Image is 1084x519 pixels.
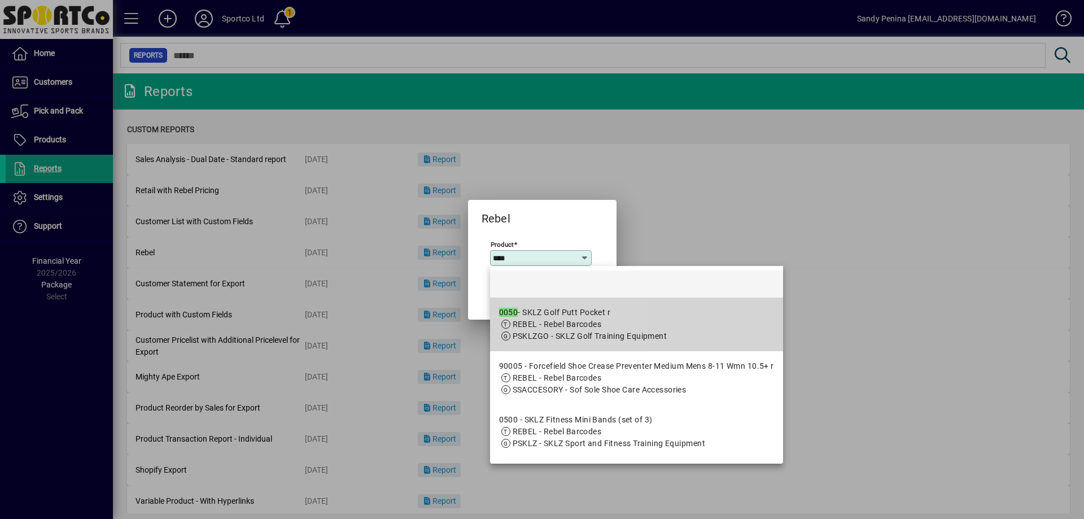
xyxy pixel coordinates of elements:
div: - SKLZ Golf Putt Pocket r [499,307,667,319]
h2: Rebel [468,200,524,228]
mat-label: Product [491,240,514,248]
div: 90005 - Forcefield Shoe Crease Preventer Medium Mens 8-11 Wmn 10.5+ r [499,360,774,372]
em: 0050 [499,308,518,317]
mat-option: 0500 - SKLZ Fitness Mini Bands (set of 3) [490,405,783,459]
span: REBEL - Rebel Barcodes [513,320,602,329]
mat-option: 510R-XL - McDavid Knee Sleeve / Elastic XLarge [490,459,783,512]
div: 0500 - SKLZ Fitness Mini Bands (set of 3) [499,414,705,426]
mat-option: 0050 - SKLZ Golf Putt Pocket r [490,298,783,351]
span: REBEL - Rebel Barcodes [513,373,602,382]
span: REBEL - Rebel Barcodes [513,427,602,436]
span: PSKLZGO - SKLZ Golf Training Equipment [513,332,667,341]
mat-option: 90005 - Forcefield Shoe Crease Preventer Medium Mens 8-11 Wmn 10.5+ r [490,351,783,405]
span: SSACCESORY - Sof Sole Shoe Care Accessories [513,385,687,394]
span: PSKLZ - SKLZ Sport and Fitness Training Equipment [513,439,705,448]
